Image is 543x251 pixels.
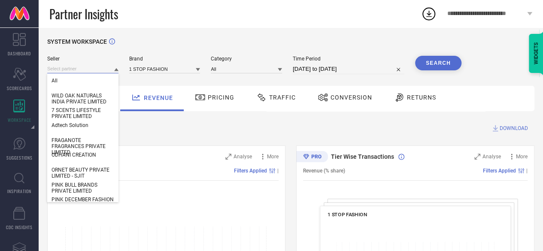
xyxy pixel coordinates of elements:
div: ORNET BEAUTY PRIVATE LIMITED - SJIT [47,163,118,183]
span: 1 STOP FASHION [328,212,367,218]
div: All [47,73,118,88]
span: More [516,154,528,160]
button: Search [415,56,461,70]
span: CDC INSIGHTS [6,224,33,230]
div: 7 SCENTS LIFESTYLE PRIVATE LIMITED [47,103,118,124]
div: PINK DECEMBER FASHION PRIVATE LIMITED [47,192,118,213]
div: PINK BULL BRANDS PRIVATE LIMITED [47,178,118,198]
div: FRAGANOTE FRAGRANCES PRIVATE LIMITED [47,133,118,160]
span: WORKSPACE [8,117,31,123]
span: INSPIRATION [7,188,31,194]
div: Premium [296,151,328,164]
div: ODHANI CREATION [47,148,118,162]
span: Analyse [482,154,501,160]
div: Adtech Solution [47,118,118,133]
span: WILD OAK NATURALS INDIA PRIVATE LIMITED [52,93,114,105]
span: Revenue (% share) [303,168,345,174]
input: Select partner [47,64,118,73]
span: ODHANI CREATION [52,152,96,158]
span: More [267,154,279,160]
svg: Zoom [225,154,231,160]
span: PINK BULL BRANDS PRIVATE LIMITED [52,182,114,194]
span: Tier Wise Transactions [331,153,394,160]
span: Partner Insights [49,5,118,23]
span: Conversion [331,94,372,101]
span: Adtech Solution [52,122,88,128]
span: Seller [47,56,118,62]
span: 7 SCENTS LIFESTYLE PRIVATE LIMITED [52,107,114,119]
span: Filters Applied [234,168,267,174]
span: | [526,168,528,174]
svg: Zoom [474,154,480,160]
span: SYSTEM WORKSPACE [47,38,107,45]
span: Time Period [293,56,404,62]
span: Analyse [234,154,252,160]
span: All [52,78,58,84]
span: Pricing [208,94,234,101]
span: SCORECARDS [7,85,32,91]
span: DASHBOARD [8,50,31,57]
input: Select time period [293,64,404,74]
span: ORNET BEAUTY PRIVATE LIMITED - SJIT [52,167,114,179]
span: Traffic [269,94,296,101]
span: DOWNLOAD [500,124,528,133]
span: Category [211,56,282,62]
span: Revenue [144,94,173,101]
span: Filters Applied [483,168,516,174]
span: Returns [407,94,436,101]
span: Brand [129,56,200,62]
span: | [277,168,279,174]
span: PINK DECEMBER FASHION PRIVATE LIMITED [52,197,114,209]
span: SUGGESTIONS [6,154,33,161]
span: FRAGANOTE FRAGRANCES PRIVATE LIMITED [52,137,114,155]
div: Open download list [421,6,437,21]
div: WILD OAK NATURALS INDIA PRIVATE LIMITED [47,88,118,109]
